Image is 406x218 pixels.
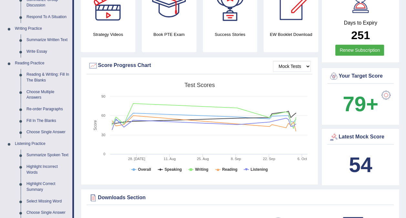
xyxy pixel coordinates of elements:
tspan: Test scores [184,82,215,88]
b: 79+ [343,92,378,116]
a: Renew Subscription [335,45,384,56]
tspan: Speaking [164,167,182,172]
a: Reading Practice [12,58,72,69]
tspan: 25. Aug [197,157,209,161]
b: 251 [351,29,370,41]
h4: Days to Expiry [329,20,392,26]
h4: EW Booklet Download [264,31,318,38]
tspan: Writing [195,167,208,172]
a: Fill In The Blanks [24,115,72,127]
text: 0 [103,152,105,156]
a: Choose Single Answer [24,126,72,138]
a: Writing Practice [12,23,72,35]
tspan: 11. Aug [164,157,176,161]
text: 60 [101,114,105,117]
a: Select Missing Word [24,196,72,207]
a: Summarize Written Text [24,34,72,46]
a: Write Essay [24,46,72,58]
tspan: Score [93,120,98,130]
tspan: Reading [222,167,237,172]
a: Reading & Writing: Fill In The Blanks [24,69,72,86]
h4: Success Stories [203,31,257,38]
a: Listening Practice [12,138,72,150]
tspan: 8. Sep [231,157,241,161]
a: Respond To A Situation [24,11,72,23]
text: 90 [101,94,105,98]
tspan: Listening [251,167,268,172]
tspan: 6. Oct [297,157,307,161]
tspan: Overall [138,167,151,172]
a: Highlight Correct Summary [24,178,72,195]
a: Highlight Incorrect Words [24,161,72,178]
h4: Book PTE Exam [142,31,196,38]
b: 54 [349,153,372,177]
h4: Strategy Videos [81,31,135,38]
div: Downloads Section [88,193,392,202]
a: Re-order Paragraphs [24,104,72,115]
div: Your Target Score [329,71,392,81]
div: Score Progress Chart [88,61,311,71]
tspan: 22. Sep [263,157,275,161]
tspan: 28. [DATE] [128,157,145,161]
div: Latest Mock Score [329,132,392,142]
a: Choose Multiple Answers [24,86,72,104]
text: 30 [101,133,105,137]
a: Summarize Spoken Text [24,149,72,161]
